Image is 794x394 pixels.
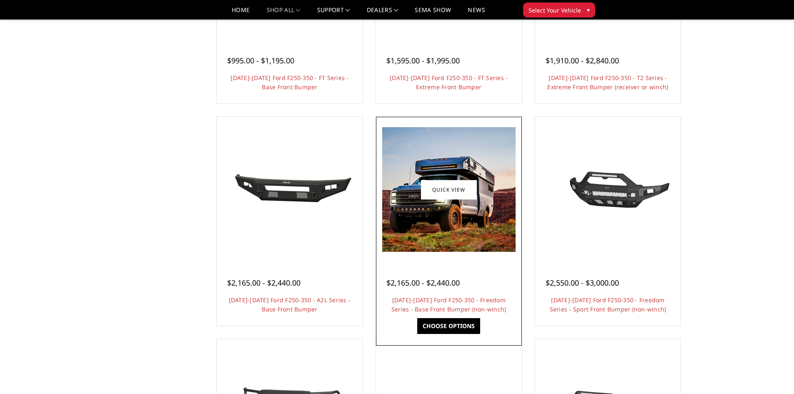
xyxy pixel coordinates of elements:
[541,158,674,221] img: 2023-2025 Ford F250-350 - Freedom Series - Sport Front Bumper (non-winch)
[587,5,590,14] span: ▾
[546,278,619,288] span: $2,550.00 - $3,000.00
[227,55,294,65] span: $995.00 - $1,195.00
[415,7,451,19] a: SEMA Show
[421,180,477,199] a: Quick view
[378,119,520,261] a: 2023-2025 Ford F250-350 - Freedom Series - Base Front Bumper (non-winch) 2023-2025 Ford F250-350 ...
[547,74,668,91] a: [DATE]-[DATE] Ford F250-350 - T2 Series - Extreme Front Bumper (receiver or winch)
[267,7,301,19] a: shop all
[219,119,361,261] a: 2023-2025 Ford F250-350 - A2L Series - Base Front Bumper
[232,7,250,19] a: Home
[546,55,619,65] span: $1,910.00 - $2,840.00
[386,278,460,288] span: $2,165.00 - $2,440.00
[230,74,348,91] a: [DATE]-[DATE] Ford F250-350 - FT Series - Base Front Bumper
[417,318,480,334] a: Choose Options
[223,159,356,220] img: 2023-2025 Ford F250-350 - A2L Series - Base Front Bumper
[382,127,516,252] img: 2023-2025 Ford F250-350 - Freedom Series - Base Front Bumper (non-winch)
[227,278,301,288] span: $2,165.00 - $2,440.00
[550,296,666,313] a: [DATE]-[DATE] Ford F250-350 - Freedom Series - Sport Front Bumper (non-winch)
[391,296,506,313] a: [DATE]-[DATE] Ford F250-350 - Freedom Series - Base Front Bumper (non-winch)
[386,55,460,65] span: $1,595.00 - $1,995.00
[468,7,485,19] a: News
[367,7,398,19] a: Dealers
[317,7,350,19] a: Support
[537,119,679,261] a: 2023-2025 Ford F250-350 - Freedom Series - Sport Front Bumper (non-winch) Multiple lighting options
[523,3,595,18] button: Select Your Vehicle
[229,296,351,313] a: [DATE]-[DATE] Ford F250-350 - A2L Series - Base Front Bumper
[752,354,794,394] iframe: Chat Widget
[528,6,581,15] span: Select Your Vehicle
[390,74,508,91] a: [DATE]-[DATE] Ford F250-350 - FT Series - Extreme Front Bumper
